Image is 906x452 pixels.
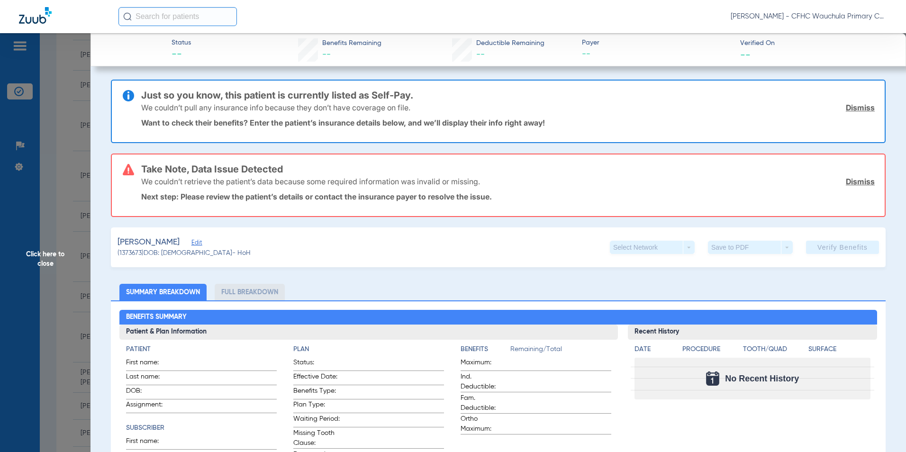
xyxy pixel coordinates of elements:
span: Benefits Remaining [322,38,381,48]
input: Search for patients [118,7,237,26]
li: Full Breakdown [215,284,285,300]
span: -- [172,48,191,62]
span: [PERSON_NAME] [118,236,180,248]
p: We couldn’t pull any insurance info because they don’t have coverage on file. [141,103,410,112]
span: First name: [126,436,172,449]
p: Next step: Please review the patient’s details or contact the insurance payer to resolve the issue. [141,192,875,201]
span: Verified On [740,38,890,48]
h4: Date [634,344,674,354]
h4: Procedure [682,344,740,354]
span: Maximum: [461,358,507,371]
h4: Patient [126,344,277,354]
a: Dismiss [846,177,875,186]
span: Payer [582,38,732,48]
span: -- [322,50,331,59]
img: Zuub Logo [19,7,52,24]
span: Edit [191,239,200,248]
img: info-icon [123,90,134,101]
app-breakdown-title: Surface [808,344,870,358]
app-breakdown-title: Procedure [682,344,740,358]
app-breakdown-title: Tooth/Quad [743,344,805,358]
span: Deductible Remaining [476,38,544,48]
span: Ind. Deductible: [461,372,507,392]
span: -- [582,48,732,60]
span: Status [172,38,191,48]
a: Dismiss [846,103,875,112]
p: Want to check their benefits? Enter the patient’s insurance details below, and we’ll display thei... [141,118,875,127]
span: Waiting Period: [293,414,340,427]
span: Assignment: [126,400,172,413]
p: We couldn’t retrieve the patient’s data because some required information was invalid or missing. [141,177,480,186]
h4: Benefits [461,344,510,354]
img: Calendar [706,371,719,386]
h3: Take Note, Data Issue Detected [141,164,875,174]
h4: Subscriber [126,423,277,433]
span: No Recent History [725,374,799,383]
h2: Benefits Summary [119,310,878,325]
li: Summary Breakdown [119,284,207,300]
span: -- [740,49,751,59]
span: Effective Date: [293,372,340,385]
h4: Tooth/Quad [743,344,805,354]
span: Plan Type: [293,400,340,413]
span: Remaining/Total [510,344,611,358]
app-breakdown-title: Benefits [461,344,510,358]
span: First name: [126,358,172,371]
app-breakdown-title: Date [634,344,674,358]
iframe: Chat Widget [859,407,906,452]
h4: Plan [293,344,444,354]
span: -- [476,50,485,59]
h3: Patient & Plan Information [119,325,618,340]
span: [PERSON_NAME] - CFHC Wauchula Primary Care Dental [731,12,887,21]
span: Benefits Type: [293,386,340,399]
span: (1373673) DOB: [DEMOGRAPHIC_DATA] - HoH [118,248,251,258]
span: DOB: [126,386,172,399]
span: Missing Tooth Clause: [293,428,340,448]
h4: Surface [808,344,870,354]
span: Status: [293,358,340,371]
h3: Recent History [628,325,877,340]
img: Search Icon [123,12,132,21]
span: Last name: [126,372,172,385]
h3: Just so you know, this patient is currently listed as Self-Pay. [141,90,875,100]
img: error-icon [123,164,134,175]
span: Ortho Maximum: [461,414,507,434]
span: Fam. Deductible: [461,393,507,413]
